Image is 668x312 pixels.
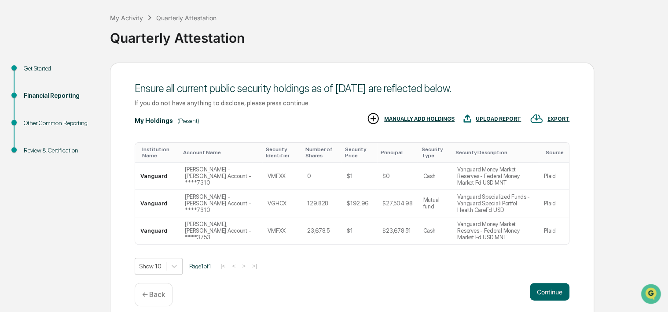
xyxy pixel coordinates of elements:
a: 🔎Data Lookup [5,124,59,140]
p: How can we help? [9,19,160,33]
div: Toggle SortBy [142,146,176,159]
td: 129.828 [302,190,341,217]
div: Toggle SortBy [183,149,259,156]
td: Cash [418,163,452,190]
div: Toggle SortBy [381,149,414,156]
iframe: Open customer support [640,283,664,307]
div: (Present) [177,117,199,124]
span: Page 1 of 1 [189,263,211,270]
td: 23,678.5 [302,217,341,244]
td: VMFXX [262,217,302,244]
div: Review & Certification [24,146,96,155]
td: $1 [341,163,377,190]
div: Toggle SortBy [345,146,374,159]
div: We're available if you need us! [30,76,111,83]
span: Data Lookup [18,128,55,137]
td: VMFXX [262,163,302,190]
div: If you do not have anything to disclose, please press continue. [135,99,569,107]
td: Plaid [539,217,569,244]
div: My Holdings [135,117,173,124]
img: UPLOAD REPORT [463,112,471,125]
div: 🔎 [9,129,16,136]
td: Mutual fund [418,190,452,217]
td: $0 [377,163,418,190]
td: VGHCX [262,190,302,217]
a: 🗄️Attestations [60,108,113,123]
button: > [239,262,248,270]
div: Start new chat [30,67,144,76]
div: Toggle SortBy [455,149,535,156]
div: Toggle SortBy [546,149,565,156]
td: $192.96 [341,190,377,217]
td: Vanguard Specialized Funds - Vanguard Speciali Portfol Health CareFd USD [452,190,539,217]
div: Ensure all current public security holdings as of [DATE] are reflected below. [135,82,569,95]
td: Vanguard [135,217,180,244]
button: |< [218,262,228,270]
img: MANUALLY ADD HOLDINGS [367,112,380,125]
td: Vanguard [135,163,180,190]
span: Pylon [88,149,106,156]
td: $1 [341,217,377,244]
td: [PERSON_NAME] - [PERSON_NAME] Account - ****7310 [180,190,262,217]
div: MANUALLY ADD HOLDINGS [384,116,455,122]
div: Quarterly Attestation [110,23,664,46]
button: >| [250,262,260,270]
div: Other Common Reporting [24,119,96,128]
a: 🖐️Preclearance [5,108,60,123]
span: Attestations [73,111,109,120]
div: Get Started [24,64,96,73]
td: $23,678.51 [377,217,418,244]
td: [PERSON_NAME] - [PERSON_NAME] Account - ****7310 [180,163,262,190]
div: UPLOAD REPORT [476,116,521,122]
td: Vanguard Money Market Reserves - Federal Money Market Fd USD MNT [452,217,539,244]
div: My Activity [110,14,143,22]
div: Quarterly Attestation [156,14,217,22]
div: EXPORT [547,116,569,122]
td: Plaid [539,190,569,217]
div: Toggle SortBy [305,146,338,159]
td: Cash [418,217,452,244]
td: 0 [302,163,341,190]
td: [PERSON_NAME], [PERSON_NAME] Account - ****3753 [180,217,262,244]
td: Vanguard Money Market Reserves - Federal Money Market Fd USD MNT [452,163,539,190]
td: Plaid [539,163,569,190]
div: 🗄️ [64,112,71,119]
button: Continue [530,283,569,301]
div: Toggle SortBy [266,146,298,159]
span: Preclearance [18,111,57,120]
button: < [229,262,238,270]
button: Start new chat [150,70,160,81]
div: 🖐️ [9,112,16,119]
img: 1746055101610-c473b297-6a78-478c-a979-82029cc54cd1 [9,67,25,83]
td: Vanguard [135,190,180,217]
a: Powered byPylon [62,149,106,156]
div: Toggle SortBy [421,146,448,159]
div: Financial Reporting [24,91,96,100]
img: EXPORT [530,112,543,125]
p: ← Back [142,290,165,299]
td: $27,504.98 [377,190,418,217]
